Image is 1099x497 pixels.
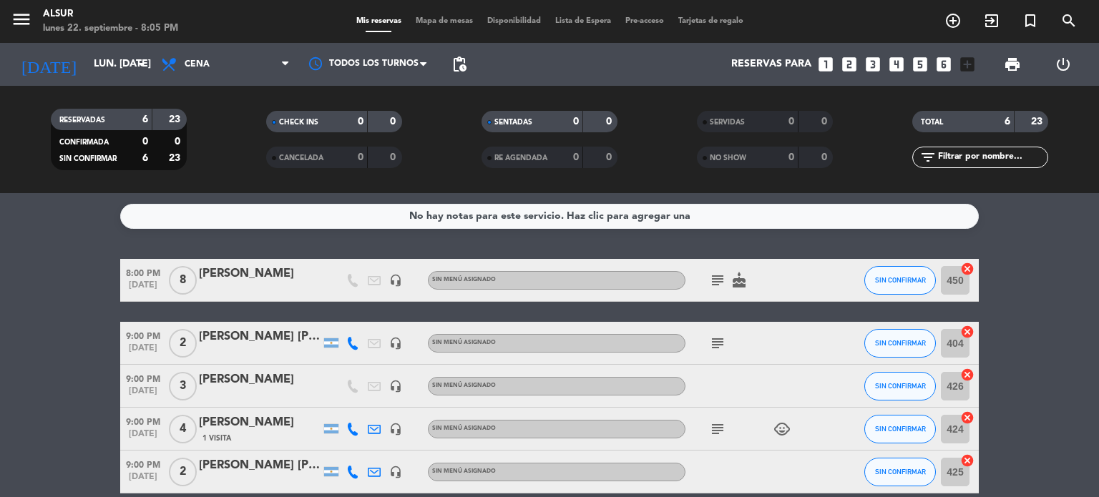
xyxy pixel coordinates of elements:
[142,137,148,147] strong: 0
[279,119,318,126] span: CHECK INS
[389,423,402,436] i: headset_mic
[709,335,726,352] i: subject
[671,17,751,25] span: Tarjetas de regalo
[409,208,690,225] div: No hay notas para este servicio. Haz clic para agregar una
[120,327,166,343] span: 9:00 PM
[451,56,468,73] span: pending_actions
[864,372,936,400] button: SIN CONFIRMAR
[199,370,321,389] div: [PERSON_NAME]
[1022,12,1039,29] i: turned_in_not
[731,59,811,70] span: Reservas para
[709,272,726,289] i: subject
[864,458,936,486] button: SIN CONFIRMAR
[1060,12,1078,29] i: search
[59,139,109,146] span: CONFIRMADA
[120,472,166,488] span: [DATE]
[821,117,830,127] strong: 0
[934,55,953,74] i: looks_6
[349,17,409,25] span: Mis reservas
[875,382,926,390] span: SIN CONFIRMAR
[494,119,532,126] span: SENTADAS
[1037,43,1088,86] div: LOG OUT
[202,433,231,444] span: 1 Visita
[1055,56,1072,73] i: power_settings_new
[199,265,321,283] div: [PERSON_NAME]
[709,420,726,438] i: subject
[816,55,835,74] i: looks_one
[389,274,402,287] i: headset_mic
[120,413,166,429] span: 9:00 PM
[120,456,166,472] span: 9:00 PM
[11,9,32,35] button: menu
[840,55,859,74] i: looks_two
[821,152,830,162] strong: 0
[606,117,615,127] strong: 0
[958,55,977,74] i: add_box
[432,277,496,282] span: Sin menú asignado
[875,468,926,476] span: SIN CONFIRMAR
[169,266,197,295] span: 8
[199,456,321,475] div: [PERSON_NAME] [PERSON_NAME] Hermosid
[864,55,882,74] i: looks_3
[199,328,321,346] div: [PERSON_NAME] [PERSON_NAME]
[875,425,926,433] span: SIN CONFIRMAR
[185,59,210,69] span: Cena
[875,276,926,284] span: SIN CONFIRMAR
[120,280,166,297] span: [DATE]
[432,468,496,474] span: Sin menú asignado
[573,152,579,162] strong: 0
[864,329,936,358] button: SIN CONFIRMAR
[43,7,178,21] div: Alsur
[11,49,87,80] i: [DATE]
[169,372,197,400] span: 3
[788,117,794,127] strong: 0
[875,339,926,347] span: SIN CONFIRMAR
[133,56,150,73] i: arrow_drop_down
[480,17,548,25] span: Disponibilidad
[169,415,197,443] span: 4
[710,154,746,162] span: NO SHOW
[606,152,615,162] strong: 0
[864,266,936,295] button: SIN CONFIRMAR
[43,21,178,36] div: lunes 22. septiembre - 8:05 PM
[199,413,321,432] div: [PERSON_NAME]
[390,117,399,127] strong: 0
[432,340,496,345] span: Sin menú asignado
[960,368,975,382] i: cancel
[573,117,579,127] strong: 0
[120,343,166,360] span: [DATE]
[937,149,1047,165] input: Filtrar por nombre...
[142,114,148,124] strong: 6
[960,453,975,468] i: cancel
[960,262,975,276] i: cancel
[432,383,496,388] span: Sin menú asignado
[120,264,166,280] span: 8:00 PM
[773,420,791,438] i: child_care
[1005,117,1010,127] strong: 6
[59,117,105,124] span: RESERVADAS
[710,119,745,126] span: SERVIDAS
[169,458,197,486] span: 2
[142,153,148,163] strong: 6
[59,155,117,162] span: SIN CONFIRMAR
[494,154,547,162] span: RE AGENDADA
[960,325,975,339] i: cancel
[960,410,975,425] i: cancel
[864,415,936,443] button: SIN CONFIRMAR
[618,17,671,25] span: Pre-acceso
[358,117,363,127] strong: 0
[983,12,1000,29] i: exit_to_app
[548,17,618,25] span: Lista de Espera
[120,370,166,386] span: 9:00 PM
[887,55,906,74] i: looks_4
[389,466,402,478] i: headset_mic
[409,17,480,25] span: Mapa de mesas
[169,114,183,124] strong: 23
[919,149,937,166] i: filter_list
[169,153,183,163] strong: 23
[120,386,166,403] span: [DATE]
[175,137,183,147] strong: 0
[358,152,363,162] strong: 0
[731,272,748,289] i: cake
[1031,117,1045,127] strong: 23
